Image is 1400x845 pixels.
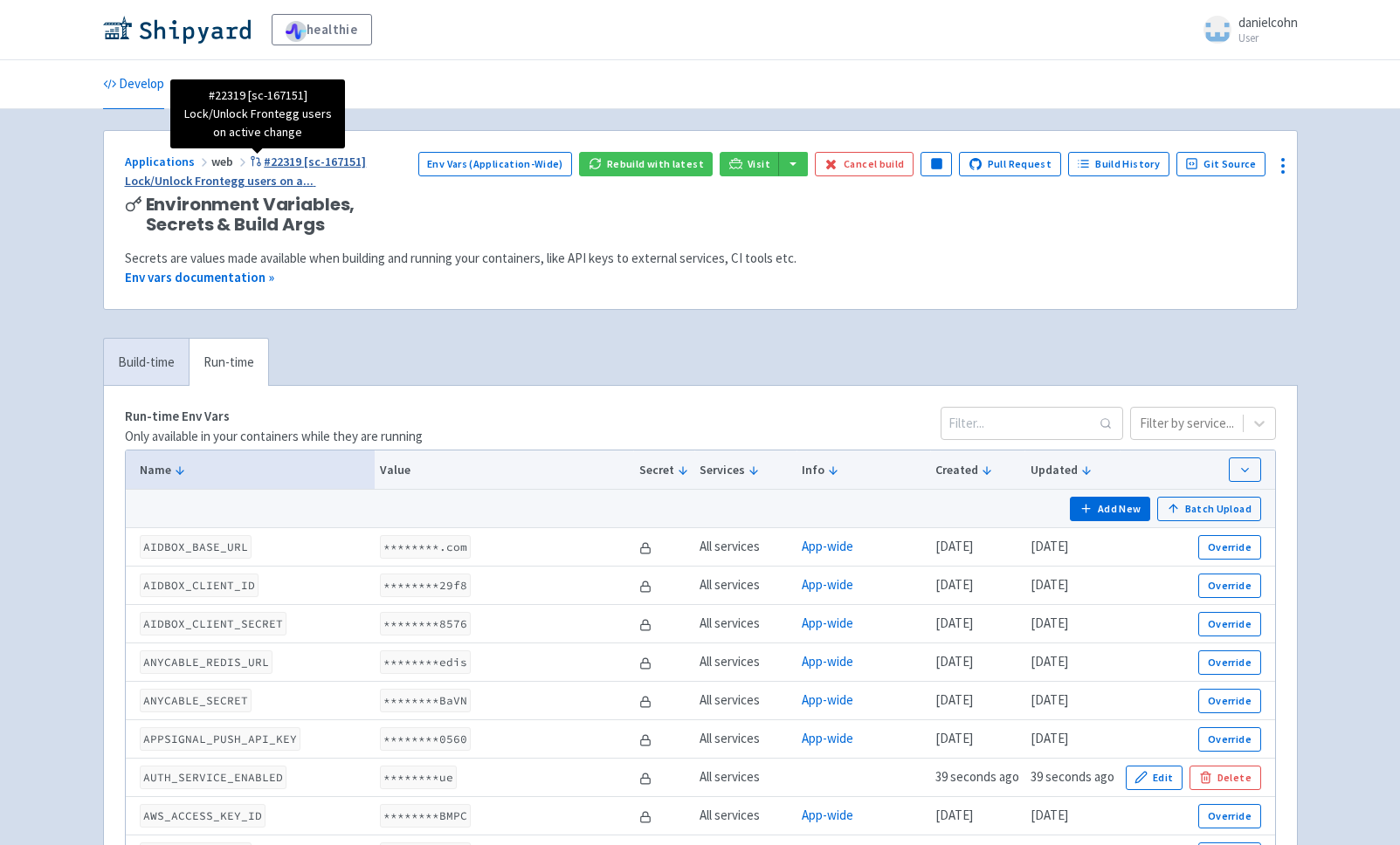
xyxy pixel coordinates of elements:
time: [DATE] [1031,730,1068,746]
a: Applications [125,154,211,169]
time: [DATE] [1031,615,1068,631]
td: All services [694,720,797,759]
code: ANYCABLE_REDIS_URL [140,650,272,674]
a: Env vars documentation » [125,269,274,285]
button: Rebuild with latest [579,152,713,176]
button: Name [140,461,369,479]
a: App-wide [802,807,853,823]
span: Visit [748,157,770,171]
a: App-wide [802,615,853,631]
time: [DATE] [1031,807,1068,823]
code: AIDBOX_BASE_URL [140,535,252,559]
time: [DATE] [935,807,973,823]
span: danielcohn [1238,14,1298,31]
button: Info [802,461,924,479]
code: AWS_ACCESS_KEY_ID [140,804,266,828]
button: Edit [1126,766,1183,790]
a: App-wide [802,576,853,593]
button: Pause [921,152,952,176]
time: 39 seconds ago [935,768,1019,785]
button: Delete [1190,766,1260,790]
code: ANYCABLE_SECRET [140,689,252,712]
button: Add New [1070,497,1150,521]
time: [DATE] [935,615,973,631]
button: Override [1198,535,1260,560]
button: Override [1198,804,1260,828]
time: [DATE] [1031,691,1068,708]
time: [DATE] [1031,576,1068,593]
a: healthie [272,14,372,45]
a: Develop [103,60,164,109]
time: [DATE] [935,730,973,746]
button: Override [1198,650,1260,675]
time: [DATE] [935,538,973,554]
td: All services [694,682,797,720]
time: [DATE] [935,653,973,670]
time: [DATE] [935,691,973,708]
span: Environment Variables, Secrets & Build Args [146,195,404,235]
img: Shipyard logo [103,16,251,44]
a: Build-time [104,339,189,387]
p: Only available in your containers while they are running [125,427,423,447]
code: AIDBOX_CLIENT_SECRET [140,612,286,635]
time: [DATE] [935,576,973,593]
a: App-wide [802,653,853,670]
button: Override [1198,727,1260,752]
a: Visit [720,152,779,176]
a: Pull Request [959,152,1061,176]
td: All services [694,759,797,797]
input: Filter... [941,407,1123,440]
div: Secrets are values made available when building and running your containers, like API keys to ext... [125,249,1276,269]
a: Env Vars (Application-Wide) [418,152,573,176]
a: Build History [1068,152,1169,176]
button: Cancel build [815,152,914,176]
a: Run-time [189,339,268,387]
th: Value [375,450,633,490]
button: Services [700,461,790,479]
button: Override [1198,689,1260,713]
small: User [1238,32,1298,44]
button: Secret [639,461,689,479]
span: web [211,154,250,169]
a: App-wide [802,691,853,708]
td: All services [694,643,797,682]
code: AIDBOX_CLIENT_ID [140,574,259,597]
button: Created [935,461,1019,479]
a: App-wide [802,538,853,554]
a: Git Source [1176,152,1266,176]
td: All services [694,605,797,643]
code: AUTH_SERVICE_ENABLED [140,766,286,789]
a: App-wide [802,730,853,746]
time: [DATE] [1031,653,1068,670]
a: danielcohn User [1193,16,1298,44]
time: 39 seconds ago [1031,768,1114,785]
time: [DATE] [1031,538,1068,554]
code: APPSIGNAL_PUSH_API_KEY [140,727,300,751]
td: All services [694,567,797,605]
button: Updated [1031,461,1114,479]
button: Batch Upload [1157,497,1261,521]
button: Override [1198,574,1260,598]
td: All services [694,797,797,835]
strong: Run-time Env Vars [125,408,230,424]
td: All services [694,528,797,567]
button: Override [1198,612,1260,636]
